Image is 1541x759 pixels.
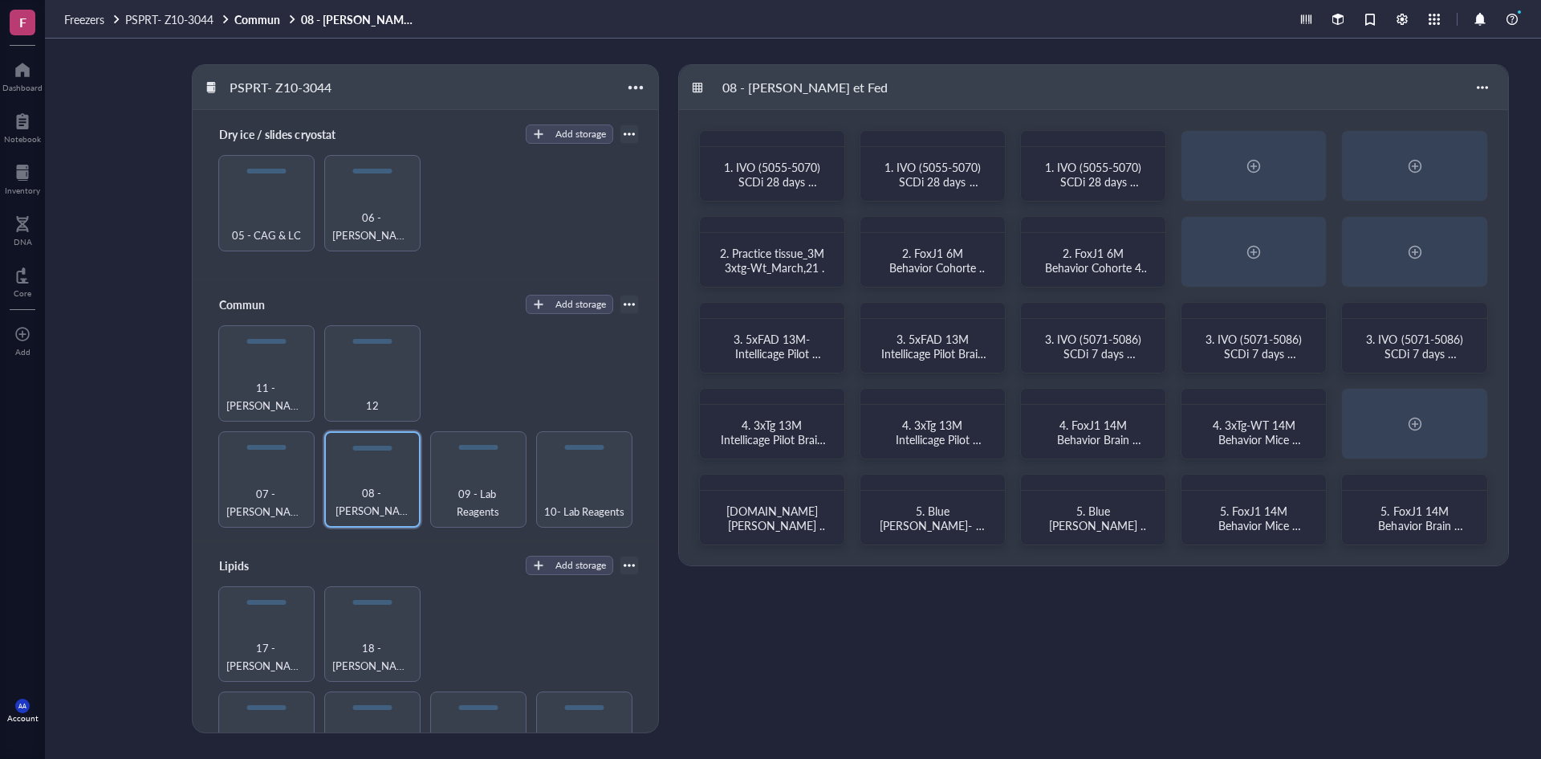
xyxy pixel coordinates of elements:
[226,485,307,520] span: 07 - [PERSON_NAME]
[2,57,43,92] a: Dashboard
[720,245,831,290] span: 2. Practice tissue_3M 3xtg-Wt_March,21 2025
[331,209,413,244] span: 06 - [PERSON_NAME]
[526,124,613,144] button: Add storage
[226,379,307,414] span: 11 - [PERSON_NAME]
[5,160,40,195] a: Inventory
[555,297,606,312] div: Add storage
[125,11,213,27] span: PSPRT- Z10-3044
[212,293,308,316] div: Commun
[7,713,39,723] div: Account
[4,108,41,144] a: Notebook
[332,484,413,520] span: 08 - [PERSON_NAME] et Fed
[14,263,31,298] a: Core
[880,503,988,548] span: 5. Blue [PERSON_NAME]- et 3xTg (6 mars 2024)
[14,288,31,298] div: Core
[14,237,32,247] div: DNA
[366,397,379,414] span: 12
[234,12,421,27] a: Commun08 - [PERSON_NAME] et Fed
[1364,503,1464,548] span: 5. FoxJ1 14M Behavior Brain sections (Cohorte 1)
[15,347,30,357] div: Add
[64,12,122,27] a: Freezers
[19,12,26,32] span: F
[726,503,828,548] span: [DOMAIN_NAME] [PERSON_NAME] Pratique
[222,74,339,101] div: PSPRT- Z10-3044
[555,127,606,141] div: Add storage
[226,639,307,675] span: 17 - [PERSON_NAME] et [PERSON_NAME]
[1043,503,1149,548] span: 5. Blue [PERSON_NAME] FoxJ1 (6 mars 2024)
[721,417,827,462] span: 4. 3xTg 13M Intellicage Pilot Brain Sections
[734,331,821,376] span: 3. 5xFAD 13M-Intellicage Pilot Periphery
[437,485,519,520] span: 09 - Lab Reagents
[896,417,982,462] span: 4. 3xTg 13M Intellicage Pilot Periphery
[881,331,987,376] span: 3. 5xFAD 13M Intellicage Pilot Brain sections
[232,226,301,244] span: 05 - CAG & LC
[125,12,231,27] a: PSPRT- Z10-3044
[555,558,606,573] div: Add storage
[212,123,342,145] div: Dry ice / slides cryostat
[1043,417,1143,462] span: 4. FoxJ1 14M Behavior Brain sections (Cohorte 2)
[544,503,624,520] span: 10- Lab Reagents
[5,186,40,195] div: Inventory
[212,554,308,577] div: Lipids
[14,211,32,247] a: DNA
[4,134,41,144] div: Notebook
[526,556,613,575] button: Add storage
[331,639,413,675] span: 18 - [PERSON_NAME]
[64,11,104,27] span: Freezers
[18,703,26,710] span: AA
[526,295,613,314] button: Add storage
[2,83,43,92] div: Dashboard
[715,74,895,101] div: 08 - [PERSON_NAME] et Fed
